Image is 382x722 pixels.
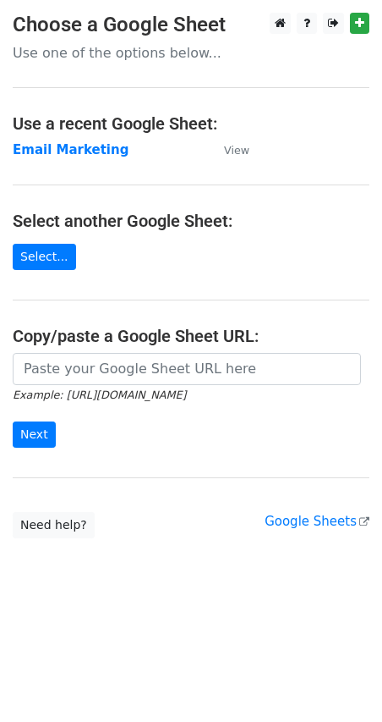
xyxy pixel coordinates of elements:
[13,13,369,37] h3: Choose a Google Sheet
[13,113,369,134] h4: Use a recent Google Sheet:
[13,142,128,157] a: Email Marketing
[207,142,249,157] a: View
[13,512,95,538] a: Need help?
[265,514,369,529] a: Google Sheets
[13,389,186,401] small: Example: [URL][DOMAIN_NAME]
[13,244,76,270] a: Select...
[13,422,56,448] input: Next
[224,144,249,157] small: View
[13,353,361,385] input: Paste your Google Sheet URL here
[13,44,369,62] p: Use one of the options below...
[13,326,369,346] h4: Copy/paste a Google Sheet URL:
[13,211,369,231] h4: Select another Google Sheet:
